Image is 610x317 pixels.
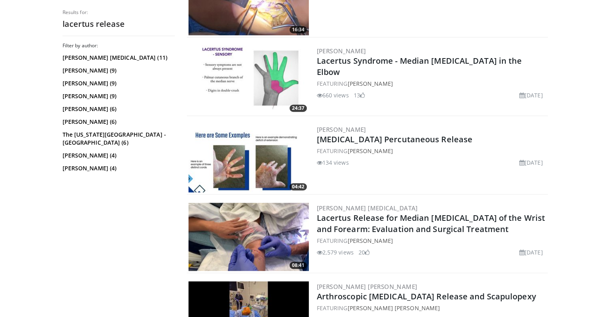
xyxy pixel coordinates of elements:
li: 20 [359,248,370,256]
a: 24:37 [188,46,309,114]
li: [DATE] [519,158,543,167]
p: Results for: [63,9,175,16]
a: [PERSON_NAME] (9) [63,67,173,75]
span: 08:41 [290,262,307,269]
div: FEATURING [317,236,546,245]
img: e36ad94b-3b5f-41d9-aff7-486e18dab63c.300x170_q85_crop-smart_upscale.jpg [188,46,309,114]
div: FEATURING [317,304,546,312]
li: 660 views [317,91,349,99]
a: [PERSON_NAME] (6) [63,118,173,126]
a: The [US_STATE][GEOGRAPHIC_DATA] - [GEOGRAPHIC_DATA] (6) [63,131,173,147]
a: [PERSON_NAME] [347,147,393,155]
a: 08:41 [188,203,309,271]
a: [PERSON_NAME] (4) [63,164,173,172]
a: [PERSON_NAME] [317,47,366,55]
a: [PERSON_NAME] (6) [63,105,173,113]
a: [PERSON_NAME] [347,237,393,244]
a: [PERSON_NAME] [PERSON_NAME] [347,304,440,312]
span: 04:42 [290,183,307,190]
img: df7f574e-1190-4455-a728-0dd14e74a672.300x170_q85_crop-smart_upscale.jpg [188,124,309,192]
li: [DATE] [519,248,543,256]
img: 5e99df82-f779-4321-9590-56b06a33afa9.300x170_q85_crop-smart_upscale.jpg [188,203,309,271]
a: [PERSON_NAME] [MEDICAL_DATA] [317,204,418,212]
a: [PERSON_NAME] (9) [63,79,173,87]
div: FEATURING [317,79,546,88]
a: [MEDICAL_DATA] Percutaneous Release [317,134,473,145]
li: [DATE] [519,91,543,99]
span: 24:37 [290,105,307,112]
li: 2,579 views [317,248,354,256]
a: Lacertus Syndrome - Median [MEDICAL_DATA] in the Elbow [317,55,522,77]
div: FEATURING [317,147,546,155]
a: [PERSON_NAME] [317,125,366,133]
a: Arthroscopic [MEDICAL_DATA] Release and Scapulopexy [317,291,536,302]
a: [PERSON_NAME] [PERSON_NAME] [317,283,417,291]
li: 134 views [317,158,349,167]
a: [PERSON_NAME] [MEDICAL_DATA] (11) [63,54,173,62]
h3: Filter by author: [63,42,175,49]
h2: lacertus release [63,19,175,29]
span: 16:34 [290,26,307,33]
a: Lacertus Release for Median [MEDICAL_DATA] of the Wrist and Forearm: Evaluation and Surgical Trea... [317,212,545,234]
li: 13 [354,91,365,99]
a: [PERSON_NAME] (4) [63,151,173,160]
a: [PERSON_NAME] (9) [63,92,173,100]
a: [PERSON_NAME] [347,80,393,87]
a: 04:42 [188,124,309,192]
